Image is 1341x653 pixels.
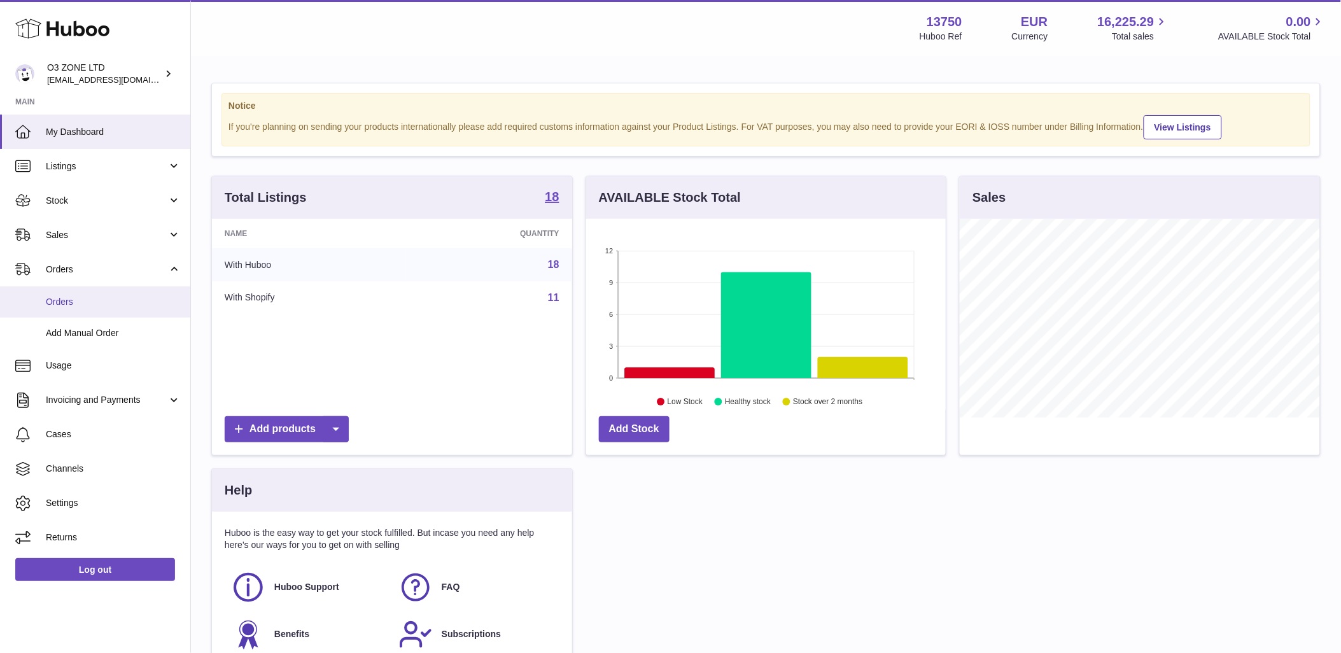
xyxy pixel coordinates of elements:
span: Invoicing and Payments [46,394,167,406]
text: 0 [609,374,613,382]
span: Stock [46,195,167,207]
span: 16,225.29 [1097,13,1154,31]
h3: Total Listings [225,189,307,206]
a: Log out [15,558,175,581]
th: Name [212,219,406,248]
span: Subscriptions [442,628,501,640]
a: Add Stock [599,416,670,442]
td: With Huboo [212,248,406,281]
span: [EMAIL_ADDRESS][DOMAIN_NAME] [47,74,187,85]
span: Add Manual Order [46,327,181,339]
strong: EUR [1021,13,1048,31]
span: Orders [46,296,181,308]
a: Subscriptions [398,617,553,652]
span: Channels [46,463,181,475]
img: hello@o3zoneltd.co.uk [15,64,34,83]
span: 0.00 [1286,13,1311,31]
text: Healthy stock [725,398,771,407]
text: Stock over 2 months [793,398,862,407]
a: 16,225.29 Total sales [1097,13,1169,43]
span: Orders [46,263,167,276]
h3: Help [225,482,252,499]
span: Total sales [1112,31,1169,43]
span: Returns [46,531,181,544]
a: 18 [548,259,559,270]
text: 12 [605,247,613,255]
text: 9 [609,279,613,286]
span: Settings [46,497,181,509]
div: O3 ZONE LTD [47,62,162,86]
a: 18 [545,190,559,206]
span: Usage [46,360,181,372]
td: With Shopify [212,281,406,314]
a: Huboo Support [231,570,386,605]
h3: Sales [972,189,1006,206]
div: Huboo Ref [920,31,962,43]
text: Low Stock [668,398,703,407]
div: If you're planning on sending your products internationally please add required customs informati... [228,113,1303,139]
a: 11 [548,292,559,303]
h3: AVAILABLE Stock Total [599,189,741,206]
span: Cases [46,428,181,440]
strong: 18 [545,190,559,203]
p: Huboo is the easy way to get your stock fulfilled. But incase you need any help here's our ways f... [225,527,559,551]
span: Benefits [274,628,309,640]
a: Benefits [231,617,386,652]
a: FAQ [398,570,553,605]
a: View Listings [1144,115,1222,139]
text: 3 [609,342,613,350]
span: My Dashboard [46,126,181,138]
span: AVAILABLE Stock Total [1218,31,1326,43]
th: Quantity [406,219,572,248]
span: Huboo Support [274,581,339,593]
strong: 13750 [927,13,962,31]
a: Add products [225,416,349,442]
div: Currency [1012,31,1048,43]
span: Sales [46,229,167,241]
text: 6 [609,311,613,318]
a: 0.00 AVAILABLE Stock Total [1218,13,1326,43]
span: Listings [46,160,167,172]
span: FAQ [442,581,460,593]
strong: Notice [228,100,1303,112]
